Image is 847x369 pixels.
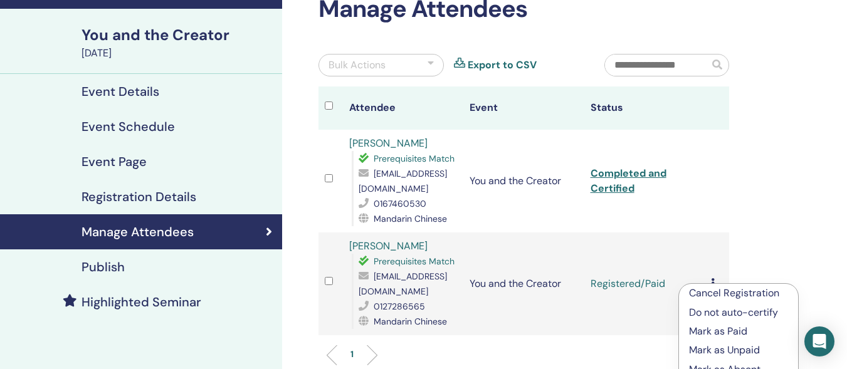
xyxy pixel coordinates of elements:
[82,119,175,134] h4: Event Schedule
[463,232,584,335] td: You and the Creator
[689,343,788,358] p: Mark as Unpaid
[343,86,464,130] th: Attendee
[350,348,354,361] p: 1
[359,168,447,194] span: [EMAIL_ADDRESS][DOMAIN_NAME]
[82,24,275,46] div: You and the Creator
[359,271,447,297] span: [EMAIL_ADDRESS][DOMAIN_NAME]
[591,167,666,195] a: Completed and Certified
[374,198,426,209] span: 0167460530
[82,294,201,309] h4: Highlighted Seminar
[804,326,834,356] div: Open Intercom Messenger
[374,153,455,164] span: Prerequisites Match
[584,86,705,130] th: Status
[349,137,428,150] a: [PERSON_NAME]
[463,86,584,130] th: Event
[82,224,194,239] h4: Manage Attendees
[374,213,447,224] span: Mandarin Chinese
[374,301,425,312] span: 0127286565
[463,130,584,232] td: You and the Creator
[374,316,447,327] span: Mandarin Chinese
[349,239,428,252] a: [PERSON_NAME]
[82,189,196,204] h4: Registration Details
[74,24,282,61] a: You and the Creator[DATE]
[82,46,275,61] div: [DATE]
[329,58,386,73] div: Bulk Actions
[374,256,455,267] span: Prerequisites Match
[468,58,537,73] a: Export to CSV
[689,324,788,339] p: Mark as Paid
[82,154,147,169] h4: Event Page
[82,84,159,99] h4: Event Details
[689,286,788,301] p: Cancel Registration
[82,259,125,274] h4: Publish
[689,305,788,320] p: Do not auto-certify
